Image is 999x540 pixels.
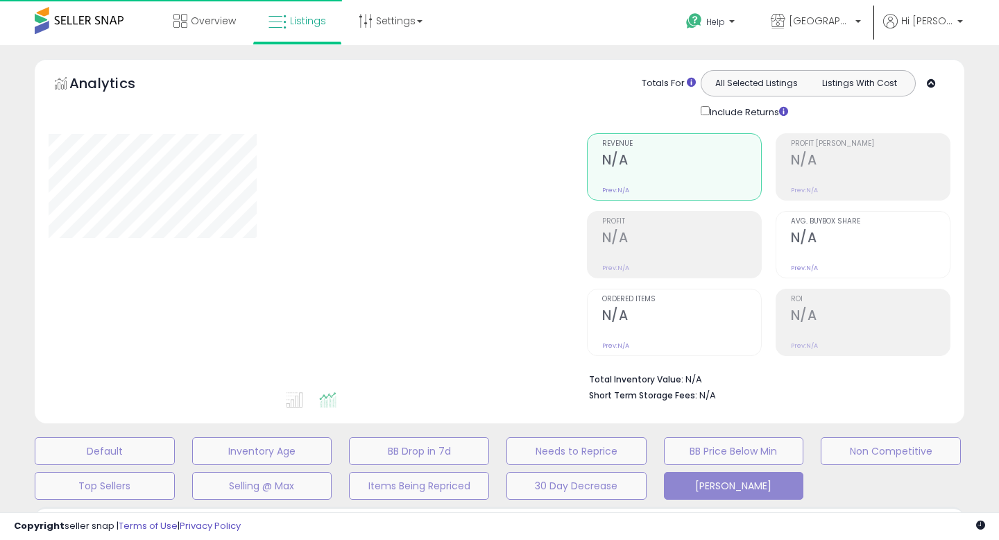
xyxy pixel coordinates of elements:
span: Listings [290,14,326,28]
button: Top Sellers [35,472,175,500]
span: Profit [PERSON_NAME] [791,140,950,148]
b: Short Term Storage Fees: [589,389,697,401]
strong: Copyright [14,519,65,532]
span: Hi [PERSON_NAME] [901,14,953,28]
span: Help [706,16,725,28]
button: Needs to Reprice [506,437,647,465]
button: Default [35,437,175,465]
h2: N/A [791,230,950,248]
button: All Selected Listings [705,74,808,92]
a: Hi [PERSON_NAME] [883,14,963,45]
button: Items Being Repriced [349,472,489,500]
small: Prev: N/A [791,341,818,350]
span: ROI [791,296,950,303]
button: BB Drop in 7d [349,437,489,465]
span: Overview [191,14,236,28]
button: Non Competitive [821,437,961,465]
span: N/A [699,389,716,402]
small: Prev: N/A [791,264,818,272]
div: seller snap | | [14,520,241,533]
small: Prev: N/A [602,186,629,194]
h2: N/A [602,307,761,326]
span: Revenue [602,140,761,148]
b: Total Inventory Value: [589,373,683,385]
a: Help [675,2,749,45]
button: Listings With Cost [808,74,911,92]
h2: N/A [791,152,950,171]
button: Inventory Age [192,437,332,465]
div: Include Returns [690,103,805,119]
button: [PERSON_NAME] [664,472,804,500]
span: Profit [602,218,761,226]
button: 30 Day Decrease [506,472,647,500]
span: [GEOGRAPHIC_DATA] [789,14,851,28]
span: Avg. Buybox Share [791,218,950,226]
li: N/A [589,370,940,387]
span: Ordered Items [602,296,761,303]
div: Totals For [642,77,696,90]
small: Prev: N/A [791,186,818,194]
h2: N/A [602,152,761,171]
h2: N/A [602,230,761,248]
button: BB Price Below Min [664,437,804,465]
i: Get Help [685,12,703,30]
h2: N/A [791,307,950,326]
h5: Analytics [69,74,162,96]
small: Prev: N/A [602,264,629,272]
small: Prev: N/A [602,341,629,350]
button: Selling @ Max [192,472,332,500]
